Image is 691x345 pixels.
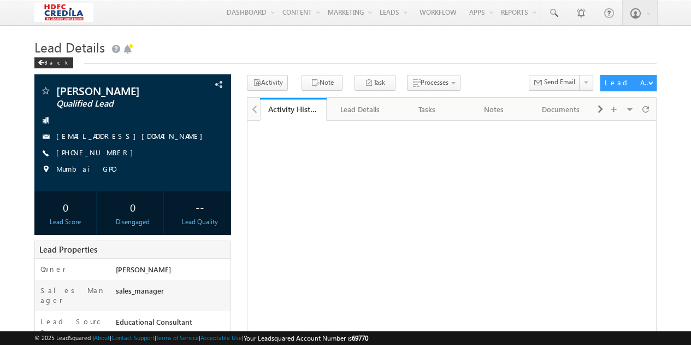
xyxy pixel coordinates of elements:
a: About [94,334,110,341]
button: Processes [407,75,460,91]
div: 0 [104,197,161,217]
div: Notes [470,103,518,116]
a: Lead Details [327,98,394,121]
div: Educational Consultant [113,317,231,332]
span: Mumbai GPO [56,164,114,175]
a: Activity History [260,98,327,121]
label: Lead Source [40,317,106,336]
button: Note [302,75,342,91]
span: Lead Details [34,38,105,56]
label: Owner [40,264,66,274]
span: Processes [421,78,448,86]
div: Lead Details [335,103,384,116]
a: Terms of Service [156,334,199,341]
img: Custom Logo [34,3,93,22]
span: © 2025 LeadSquared | | | | | [34,333,368,343]
a: Documents [528,98,595,121]
div: Tasks [403,103,451,116]
div: Lead Quality [172,217,228,227]
a: Notes [461,98,528,121]
span: [PERSON_NAME] [116,265,171,274]
button: Task [355,75,395,91]
button: Lead Actions [600,75,656,91]
span: Lead Properties [39,244,97,255]
button: Send Email [529,75,580,91]
div: Activity History [268,104,319,114]
div: -- [172,197,228,217]
div: sales_manager [113,285,231,301]
span: [PERSON_NAME] [56,85,177,96]
div: Lead Actions [605,78,651,87]
div: Lead Score [37,217,93,227]
span: 69770 [352,334,368,342]
a: Contact Support [111,334,155,341]
button: Activity [247,75,288,91]
span: Qualified Lead [56,98,177,109]
a: Back [34,57,79,66]
div: Documents [536,103,585,116]
div: 0 [37,197,93,217]
a: Tasks [394,98,461,121]
span: Your Leadsquared Account Number is [244,334,368,342]
a: [PHONE_NUMBER] [56,148,139,157]
span: Send Email [544,77,575,87]
a: Acceptable Use [200,334,242,341]
label: Sales Manager [40,285,106,305]
a: [EMAIL_ADDRESS][DOMAIN_NAME] [56,131,208,141]
div: Back [34,57,73,68]
div: Disengaged [104,217,161,227]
